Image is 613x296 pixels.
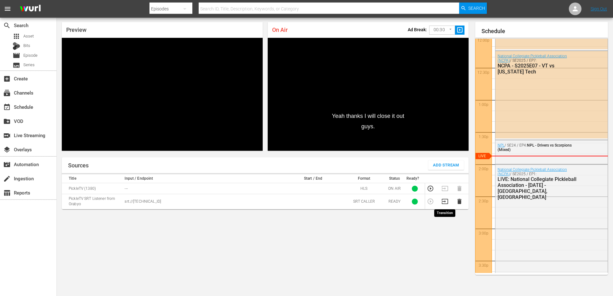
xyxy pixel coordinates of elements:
div: Bits [13,42,20,50]
a: National Collegiate Pickleball Association (NCPA) [498,167,567,176]
div: / SE24 / EP4: [498,143,576,152]
span: Search [3,22,11,29]
span: Bits [23,43,30,49]
span: On Air [272,26,288,33]
span: Schedule [3,103,11,111]
div: / SE2025 / EP1: [498,167,576,200]
span: menu [4,5,11,13]
div: Video Player [62,38,263,151]
td: PickleTV (1380) [62,183,123,194]
span: Create [3,75,11,83]
span: NPL - Drivers vs Scorpions (Mixed) [498,143,572,152]
th: Status [384,174,405,183]
p: Ad Break: [408,27,427,32]
button: Delete [456,198,463,205]
span: Episode [23,52,38,59]
button: Preview Stream [427,185,434,192]
th: Input / Endpoint [123,174,283,183]
span: Ingestion [3,175,11,183]
h1: Schedule [482,28,608,34]
div: 00:30 [429,24,455,36]
div: LIVE: National Collegiate Pickleball Association - [DATE] -[GEOGRAPHIC_DATA], [GEOGRAPHIC_DATA] [498,176,576,200]
span: Search [468,3,485,14]
div: / SE2025 / EP7: [498,54,576,75]
td: --- [123,183,283,194]
td: PickleTV SRT Listener from Grabyo [62,194,123,209]
th: Format [344,174,384,183]
span: Asset [13,32,20,40]
span: Live Streaming [3,132,11,139]
div: NCPA - S2025E07 - VT vs [US_STATE] Tech [498,63,576,75]
span: Series [13,61,20,69]
img: ans4CAIJ8jUAAAAAAAAAAAAAAAAAAAAAAAAgQb4GAAAAAAAAAAAAAAAAAAAAAAAAJMjXAAAAAAAAAAAAAAAAAAAAAAAAgAT5G... [15,2,45,16]
td: ON AIR [384,183,405,194]
p: srt://[TECHNICAL_ID] [125,199,281,204]
h1: Sources [68,162,89,169]
span: Automation [3,161,11,168]
span: slideshow_sharp [456,26,464,34]
th: Title [62,174,123,183]
span: Reports [3,189,11,197]
span: Preview [66,26,86,33]
td: SRT CALLER [344,194,384,209]
span: Asset [23,33,34,39]
span: Series [23,62,35,68]
div: Video Player [268,38,469,151]
button: Add Stream [428,160,464,170]
span: Channels [3,89,11,97]
a: Sign Out [591,6,607,11]
span: Episode [13,52,20,59]
th: Ready? [405,174,425,183]
td: READY [384,194,405,209]
span: VOD [3,118,11,125]
a: NPL [498,143,505,148]
button: Search [459,3,487,14]
span: Overlays [3,146,11,154]
span: Add Stream [433,162,459,169]
a: National Collegiate Pickleball Association (NCPA) [498,54,567,63]
th: Start / End [283,174,343,183]
td: HLS [344,183,384,194]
